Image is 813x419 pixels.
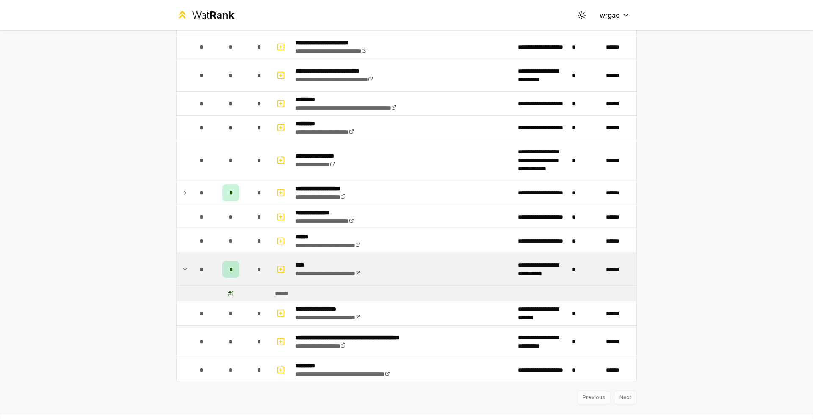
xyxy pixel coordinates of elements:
span: wrgao [600,10,620,20]
div: Wat [192,8,234,22]
a: WatRank [176,8,234,22]
div: # 1 [228,289,234,298]
button: wrgao [593,8,637,23]
span: Rank [210,9,234,21]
